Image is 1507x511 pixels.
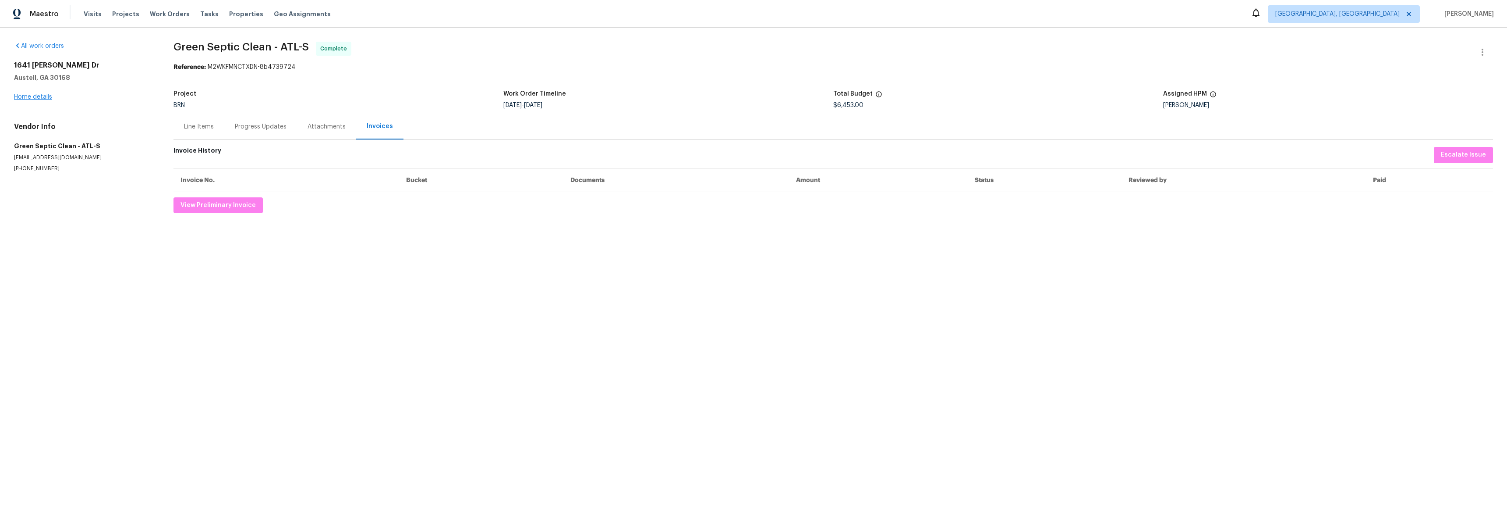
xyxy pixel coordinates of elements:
[1121,168,1365,192] th: Reviewed by
[399,168,563,192] th: Bucket
[14,165,152,172] p: [PHONE_NUMBER]
[184,122,214,131] div: Line Items
[14,94,52,100] a: Home details
[173,147,221,159] h6: Invoice History
[968,168,1121,192] th: Status
[173,197,263,214] button: View Preliminary Invoice
[30,10,59,18] span: Maestro
[503,102,522,108] span: [DATE]
[14,43,64,49] a: All work orders
[112,10,139,18] span: Projects
[833,91,873,97] h5: Total Budget
[235,122,287,131] div: Progress Updates
[503,102,542,108] span: -
[229,10,263,18] span: Properties
[14,154,152,161] p: [EMAIL_ADDRESS][DOMAIN_NAME]
[1210,91,1217,102] span: The hpm assigned to this work order.
[84,10,102,18] span: Visits
[173,91,196,97] h5: Project
[173,102,185,108] span: BRN
[14,142,152,150] h5: Green Septic Clean - ATL-S
[1434,147,1493,163] button: Escalate Issue
[1441,150,1486,161] span: Escalate Issue
[274,10,331,18] span: Geo Assignments
[200,11,219,17] span: Tasks
[1163,102,1493,108] div: [PERSON_NAME]
[563,168,789,192] th: Documents
[173,64,206,70] b: Reference:
[1441,10,1494,18] span: [PERSON_NAME]
[1366,168,1493,192] th: Paid
[320,44,350,53] span: Complete
[14,73,152,82] h5: Austell, GA 30168
[173,63,1493,71] div: M2WKFMNCTXDN-8b4739724
[833,102,863,108] span: $6,453.00
[173,42,309,52] span: Green Septic Clean - ATL-S
[789,168,968,192] th: Amount
[503,91,566,97] h5: Work Order Timeline
[1275,10,1400,18] span: [GEOGRAPHIC_DATA], [GEOGRAPHIC_DATA]
[524,102,542,108] span: [DATE]
[180,200,256,211] span: View Preliminary Invoice
[14,122,152,131] h4: Vendor Info
[14,61,152,70] h2: 1641 [PERSON_NAME] Dr
[1163,91,1207,97] h5: Assigned HPM
[173,168,399,192] th: Invoice No.
[308,122,346,131] div: Attachments
[875,91,882,102] span: The total cost of line items that have been proposed by Opendoor. This sum includes line items th...
[150,10,190,18] span: Work Orders
[367,122,393,131] div: Invoices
